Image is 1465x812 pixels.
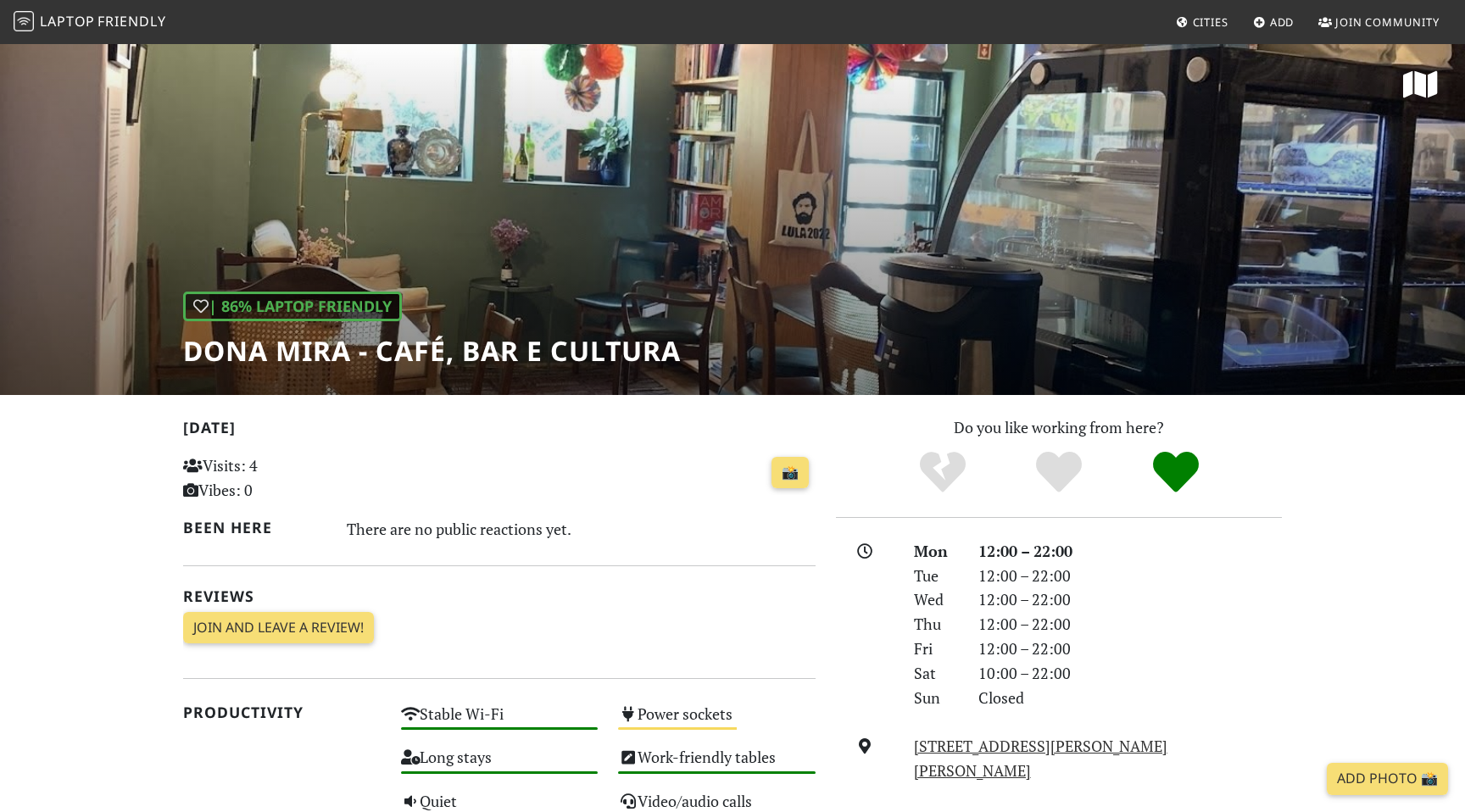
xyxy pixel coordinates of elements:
h2: [DATE] [183,419,816,443]
div: 12:00 – 22:00 [968,612,1292,637]
div: No [884,449,1001,496]
span: Friendly [97,12,165,31]
div: Yes [1000,449,1117,496]
div: Stable Wi-Fi [391,700,609,743]
h2: Productivity [183,704,381,721]
h2: Reviews [183,587,816,605]
div: 10:00 – 22:00 [968,661,1292,686]
h2: Been here [183,519,326,537]
div: | 86% Laptop Friendly [183,292,402,321]
a: Join Community [1312,7,1446,37]
a: Add [1246,7,1301,37]
div: Sun [904,686,968,710]
div: Long stays [391,743,609,787]
a: Join and leave a review! [183,612,374,644]
div: Closed [968,686,1292,710]
div: 12:00 – 22:00 [968,564,1292,588]
span: Cities [1193,14,1228,30]
div: Thu [904,612,968,637]
h1: Dona Mira - Café, Bar e Cultura [183,335,681,367]
div: 12:00 – 22:00 [968,587,1292,612]
a: Add Photo 📸 [1327,763,1448,795]
span: Add [1270,14,1295,30]
div: Power sockets [608,700,826,743]
div: Sat [904,661,968,686]
a: LaptopFriendly LaptopFriendly [14,8,166,37]
span: Join Community [1335,14,1440,30]
a: 📸 [771,457,809,489]
p: Visits: 4 Vibes: 0 [183,453,381,503]
div: 12:00 – 22:00 [968,539,1292,564]
div: Fri [904,637,968,661]
div: Wed [904,587,968,612]
a: [STREET_ADDRESS][PERSON_NAME][PERSON_NAME] [914,736,1167,781]
img: LaptopFriendly [14,11,34,31]
div: 12:00 – 22:00 [968,637,1292,661]
div: There are no public reactions yet. [347,515,816,542]
span: Laptop [40,12,95,31]
div: Tue [904,564,968,588]
div: Definitely! [1117,449,1234,496]
a: Cities [1169,7,1235,37]
div: Work-friendly tables [608,743,826,787]
p: Do you like working from here? [836,415,1282,440]
div: Mon [904,539,968,564]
